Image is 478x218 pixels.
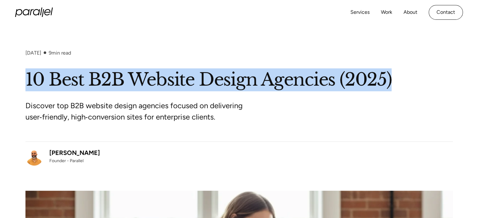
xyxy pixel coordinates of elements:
div: min read [49,50,71,56]
a: Contact [429,5,463,20]
div: [DATE] [25,50,41,56]
div: [PERSON_NAME] [49,148,100,157]
span: 9 [49,50,52,56]
h1: 10 Best B2B Website Design Agencies (2025) [25,68,453,91]
a: About [404,8,417,17]
a: Work [381,8,392,17]
p: Discover top B2B website design agencies focused on delivering user‑friendly, high‑conversion sit... [25,100,261,123]
a: [PERSON_NAME]Founder - Parallel [25,148,100,166]
img: Robin Dhanwani [25,148,43,166]
a: Services [350,8,370,17]
div: Founder - Parallel [49,157,100,164]
a: home [15,8,53,17]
